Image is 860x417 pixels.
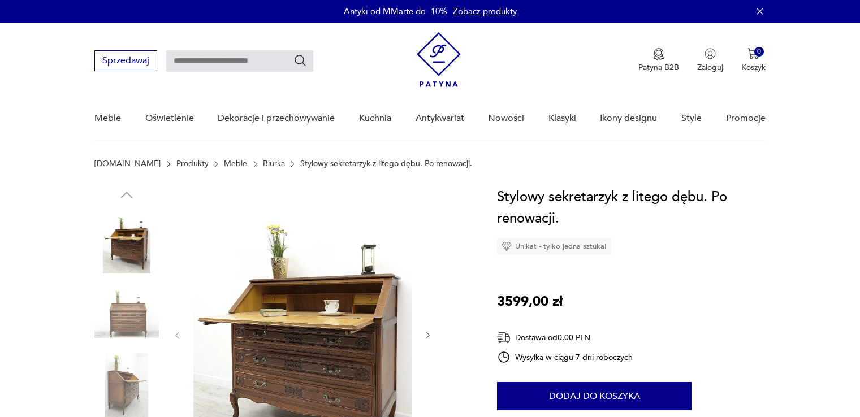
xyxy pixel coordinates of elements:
a: Oświetlenie [145,97,194,140]
p: Patyna B2B [638,62,679,73]
div: Dostawa od 0,00 PLN [497,331,633,345]
p: Stylowy sekretarzyk z litego dębu. Po renowacji. [300,159,472,168]
div: Wysyłka w ciągu 7 dni roboczych [497,350,633,364]
a: Dekoracje i przechowywanie [218,97,335,140]
a: Sprzedawaj [94,58,157,66]
button: 0Koszyk [741,48,766,73]
p: 3599,00 zł [497,291,563,312]
a: Produkty [176,159,209,168]
div: Unikat - tylko jedna sztuka! [497,238,611,255]
img: Ikona medalu [653,48,664,60]
img: Ikonka użytkownika [705,48,716,59]
a: Meble [94,97,121,140]
a: Antykwariat [416,97,464,140]
img: Ikona koszyka [747,48,759,59]
p: Koszyk [741,62,766,73]
img: Ikona diamentu [502,241,512,251]
h1: Stylowy sekretarzyk z litego dębu. Po renowacji. [497,186,766,229]
img: Zdjęcie produktu Stylowy sekretarzyk z litego dębu. Po renowacji. [94,281,159,346]
a: Nowości [488,97,524,140]
p: Antyki od MMarte do -10% [344,6,447,17]
a: [DOMAIN_NAME] [94,159,161,168]
a: Meble [224,159,247,168]
a: Promocje [726,97,766,140]
img: Ikona dostawy [497,331,511,345]
a: Ikona medaluPatyna B2B [638,48,679,73]
button: Patyna B2B [638,48,679,73]
a: Zobacz produkty [453,6,517,17]
p: Zaloguj [697,62,723,73]
a: Ikony designu [600,97,657,140]
img: Zdjęcie produktu Stylowy sekretarzyk z litego dębu. Po renowacji. [94,209,159,273]
button: Zaloguj [697,48,723,73]
a: Biurka [263,159,285,168]
button: Sprzedawaj [94,50,157,71]
button: Szukaj [293,54,307,67]
img: Patyna - sklep z meblami i dekoracjami vintage [417,32,461,87]
div: 0 [754,47,764,57]
a: Style [681,97,702,140]
a: Klasyki [548,97,576,140]
button: Dodaj do koszyka [497,382,692,410]
a: Kuchnia [359,97,391,140]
